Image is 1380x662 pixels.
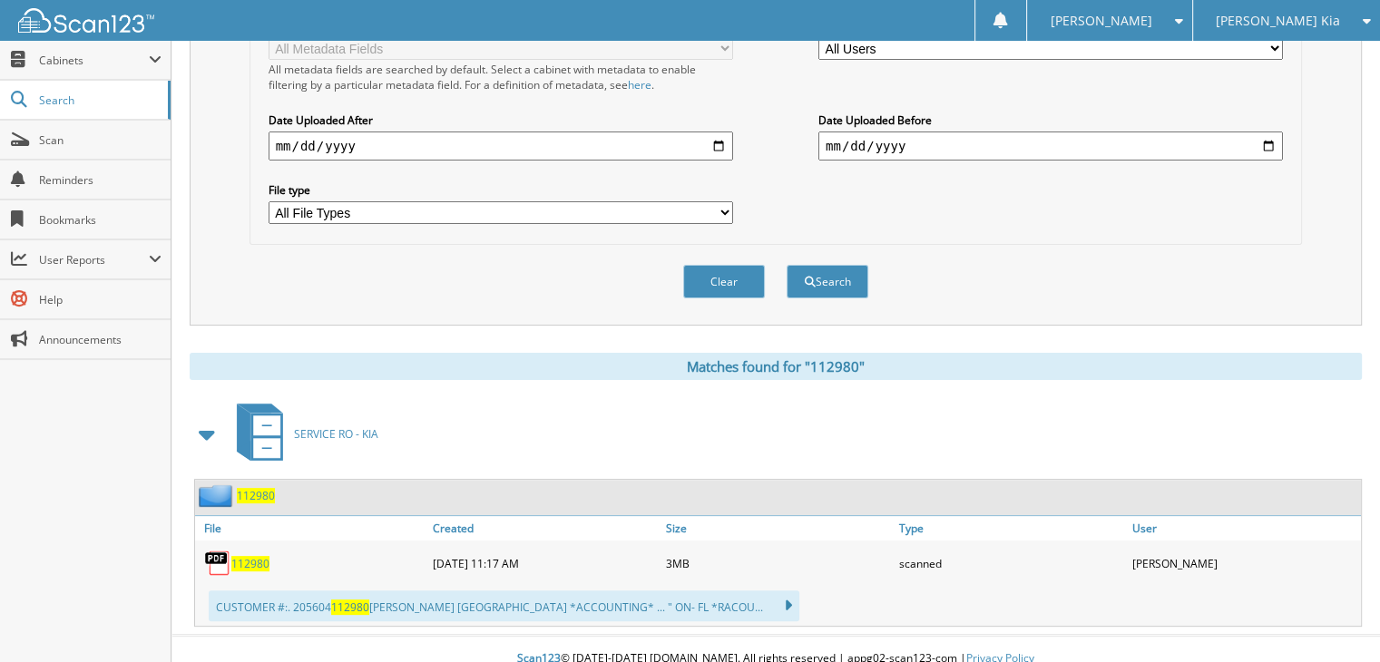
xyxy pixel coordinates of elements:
img: folder2.png [199,484,237,507]
a: SERVICE RO - KIA [226,398,378,470]
span: Reminders [39,172,161,188]
a: 112980 [231,556,269,571]
span: [PERSON_NAME] Kia [1216,15,1340,26]
div: 3MB [661,545,895,581]
span: Scan [39,132,161,148]
div: All metadata fields are searched by default. Select a cabinet with metadata to enable filtering b... [269,62,733,92]
a: File [195,516,428,540]
button: Clear [683,265,765,298]
span: Bookmarks [39,212,161,228]
label: File type [269,182,733,198]
label: Date Uploaded After [269,112,733,128]
div: Matches found for "112980" [190,353,1362,380]
label: Date Uploaded Before [818,112,1283,128]
span: Help [39,292,161,307]
span: Search [39,92,159,108]
input: start [269,131,733,161]
a: Size [661,516,895,540]
input: end [818,131,1283,161]
a: Type [895,516,1128,540]
span: [PERSON_NAME] [1050,15,1151,26]
img: scan123-logo-white.svg [18,8,154,33]
span: 112980 [331,599,369,615]
span: Cabinets [39,53,149,68]
iframe: Chat Widget [1289,575,1380,662]
a: 112980 [237,488,275,503]
div: CUSTOMER #:. 205604 [PERSON_NAME] [GEOGRAPHIC_DATA] *ACCOUNTING* ... " ON- FL *RACOU... [209,590,799,621]
div: [PERSON_NAME] [1128,545,1361,581]
a: Created [428,516,661,540]
span: SERVICE RO - KIA [294,426,378,442]
span: User Reports [39,252,149,268]
span: Announcements [39,332,161,347]
a: here [628,77,651,92]
button: Search [787,265,868,298]
div: [DATE] 11:17 AM [428,545,661,581]
a: User [1128,516,1361,540]
img: PDF.png [204,550,231,577]
div: scanned [895,545,1128,581]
